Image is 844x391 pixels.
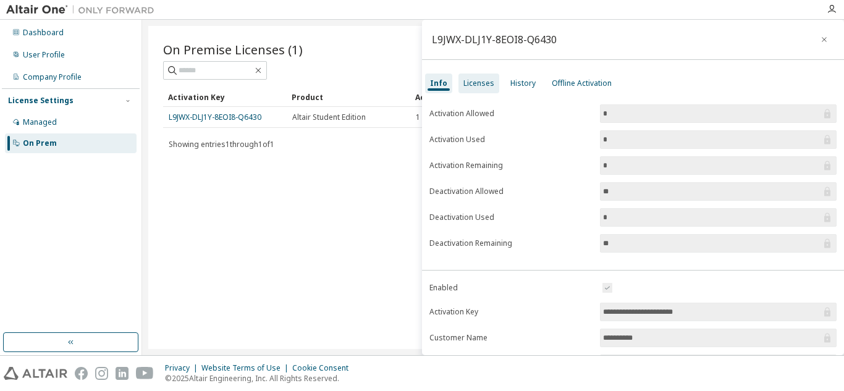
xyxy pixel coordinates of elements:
[429,109,593,119] label: Activation Allowed
[116,367,129,380] img: linkedin.svg
[169,112,261,122] a: L9JWX-DLJ1Y-8EOI8-Q6430
[4,367,67,380] img: altair_logo.svg
[432,35,557,44] div: L9JWX-DLJ1Y-8EOI8-Q6430
[23,50,65,60] div: User Profile
[429,333,593,343] label: Customer Name
[292,112,366,122] span: Altair Student Edition
[429,161,593,170] label: Activation Remaining
[429,212,593,222] label: Deactivation Used
[429,238,593,248] label: Deactivation Remaining
[23,72,82,82] div: Company Profile
[95,367,108,380] img: instagram.svg
[201,363,292,373] div: Website Terms of Use
[168,87,282,107] div: Activation Key
[8,96,74,106] div: License Settings
[23,138,57,148] div: On Prem
[163,41,303,58] span: On Premise Licenses (1)
[292,87,405,107] div: Product
[430,78,447,88] div: Info
[169,139,274,149] span: Showing entries 1 through 1 of 1
[416,112,420,122] span: 1
[463,78,494,88] div: Licenses
[429,307,593,317] label: Activation Key
[136,367,154,380] img: youtube.svg
[292,363,356,373] div: Cookie Consent
[165,373,356,384] p: © 2025 Altair Engineering, Inc. All Rights Reserved.
[552,78,612,88] div: Offline Activation
[6,4,161,16] img: Altair One
[429,283,593,293] label: Enabled
[75,367,88,380] img: facebook.svg
[23,28,64,38] div: Dashboard
[429,187,593,196] label: Deactivation Allowed
[23,117,57,127] div: Managed
[510,78,536,88] div: History
[415,87,529,107] div: Activation Allowed
[429,135,593,145] label: Activation Used
[165,363,201,373] div: Privacy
